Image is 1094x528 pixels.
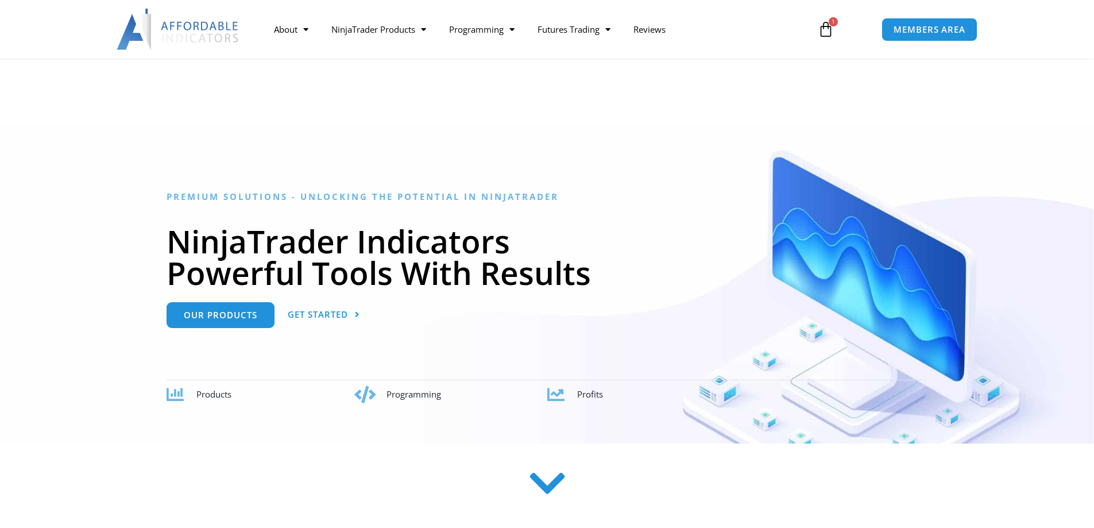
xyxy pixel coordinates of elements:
[288,302,360,328] a: Get Started
[167,191,927,202] h6: Premium Solutions - Unlocking the Potential in NinjaTrader
[262,16,805,43] nav: Menu
[288,310,348,319] span: Get Started
[577,388,603,400] span: Profits
[829,17,838,26] span: 1
[622,16,677,43] a: Reviews
[320,16,438,43] a: NinjaTrader Products
[167,225,927,288] h1: NinjaTrader Indicators Powerful Tools With Results
[882,18,977,41] a: MEMBERS AREA
[262,16,320,43] a: About
[117,9,240,50] img: LogoAI | Affordable Indicators – NinjaTrader
[167,302,275,328] a: Our Products
[526,16,622,43] a: Futures Trading
[386,388,441,400] span: Programming
[894,25,965,34] span: MEMBERS AREA
[801,13,851,46] a: 1
[438,16,526,43] a: Programming
[196,388,231,400] span: Products
[184,311,257,319] span: Our Products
